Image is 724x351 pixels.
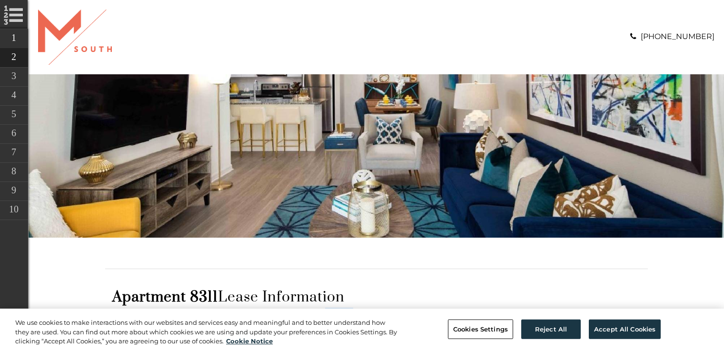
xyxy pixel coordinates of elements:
span: A2 [308,308,318,317]
button: Accept All Cookies [589,319,661,339]
span: Sq.Ft. [273,308,293,317]
span: 780 [258,308,271,317]
a: Logo [38,32,112,41]
button: Reject All [521,319,581,339]
a: Change [325,308,353,317]
span: Floor Plan: [112,308,151,317]
div: We use cookies to make interactions with our websites and services easy and meaningful and to bet... [15,318,398,346]
h1: Lease Information [112,288,641,306]
div: banner [29,74,724,237]
img: A graphic with a red M and the word SOUTH. [38,10,112,65]
a: More information about your privacy [226,337,273,345]
img: A living room with a blue couch and a television on the wall. [29,74,724,237]
span: Apartment 8311 [112,288,218,306]
span: 1 bedroom / 1 bathroom [159,308,242,317]
button: Cookies Settings [448,319,513,339]
a: [PHONE_NUMBER] [641,32,714,41]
